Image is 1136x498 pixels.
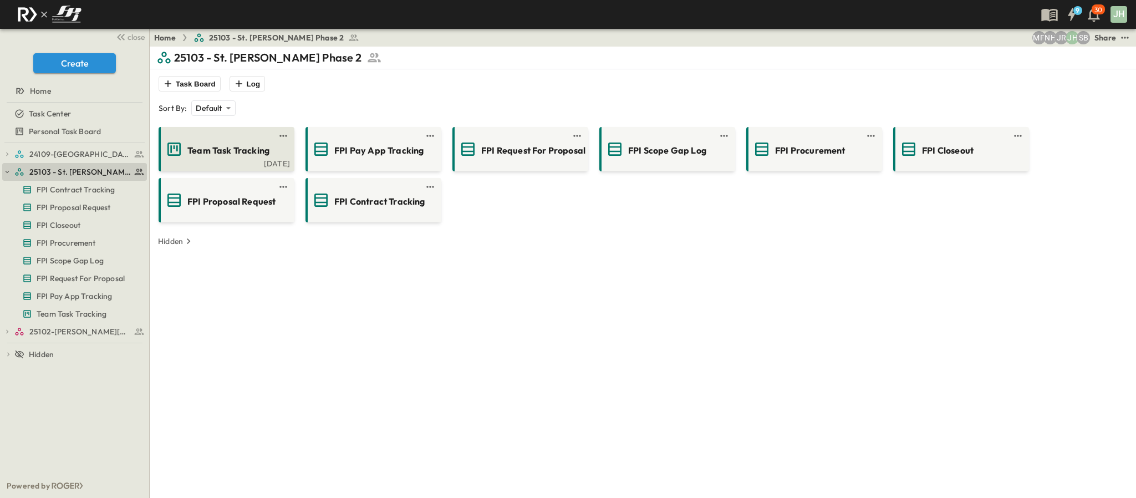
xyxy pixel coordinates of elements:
button: test [864,129,878,143]
span: 25102-Christ The Redeemer Anglican Church [29,326,131,337]
a: FPI Request For Proposal [455,140,584,158]
a: Team Task Tracking [161,140,290,158]
div: 25102-Christ The Redeemer Anglican Churchtest [2,323,147,341]
button: test [277,129,290,143]
div: Team Task Trackingtest [2,305,147,323]
div: Sterling Barnett (sterling@fpibuilders.com) [1077,31,1090,44]
button: test [1011,129,1025,143]
div: FPI Scope Gap Logtest [2,252,147,270]
p: 30 [1094,6,1102,14]
button: test [424,180,437,194]
p: Default [196,103,222,114]
nav: breadcrumbs [154,32,366,43]
div: FPI Procurementtest [2,234,147,252]
span: FPI Request For Proposal [481,144,585,157]
span: Team Task Tracking [187,144,269,157]
div: 25103 - St. [PERSON_NAME] Phase 2test [2,163,147,181]
a: 24109-St. Teresa of Calcutta Parish Hall [14,146,145,162]
p: Sort By: [159,103,187,114]
a: [DATE] [161,158,290,167]
span: Personal Task Board [29,126,101,137]
a: FPI Pay App Tracking [2,288,145,304]
button: Create [33,53,116,73]
div: Nila Hutcheson (nhutcheson@fpibuilders.com) [1043,31,1057,44]
span: FPI Pay App Tracking [37,291,112,302]
div: Default [191,100,235,116]
div: FPI Contract Trackingtest [2,181,147,199]
a: FPI Closeout [895,140,1025,158]
span: close [128,32,145,43]
span: Hidden [29,349,54,360]
button: 9 [1061,4,1083,24]
span: FPI Proposal Request [37,202,110,213]
a: Personal Task Board [2,124,145,139]
div: Jayden Ramirez (jramirez@fpibuilders.com) [1055,31,1068,44]
span: FPI Contract Tracking [334,195,425,208]
button: test [717,129,731,143]
a: Task Center [2,106,145,121]
div: FPI Request For Proposaltest [2,270,147,287]
p: Hidden [158,236,183,247]
span: Home [30,85,51,96]
span: FPI Contract Tracking [37,184,115,195]
div: Personal Task Boardtest [2,123,147,140]
a: FPI Contract Tracking [2,182,145,197]
a: Team Task Tracking [2,306,145,322]
a: FPI Proposal Request [161,191,290,209]
button: JH [1109,5,1128,24]
button: test [1118,31,1132,44]
div: FPI Closeouttest [2,216,147,234]
div: FPI Proposal Requesttest [2,199,147,216]
h6: 9 [1076,6,1079,15]
div: FPI Pay App Trackingtest [2,287,147,305]
button: test [277,180,290,194]
img: c8d7d1ed905e502e8f77bf7063faec64e13b34fdb1f2bdd94b0e311fc34f8000.png [13,3,85,26]
a: FPI Contract Tracking [308,191,437,209]
span: FPI Scope Gap Log [628,144,706,157]
button: Task Board [159,76,221,92]
button: Log [230,76,265,92]
button: close [111,29,147,44]
div: 24109-St. Teresa of Calcutta Parish Halltest [2,145,147,163]
a: FPI Procurement [748,140,878,158]
a: Home [2,83,145,99]
a: FPI Scope Gap Log [2,253,145,268]
a: FPI Procurement [2,235,145,251]
a: 25102-Christ The Redeemer Anglican Church [14,324,145,339]
div: Jose Hurtado (jhurtado@fpibuilders.com) [1066,31,1079,44]
span: FPI Proposal Request [187,195,276,208]
span: 24109-St. Teresa of Calcutta Parish Hall [29,149,131,160]
span: Team Task Tracking [37,308,106,319]
button: test [570,129,584,143]
span: FPI Pay App Tracking [334,144,424,157]
span: 25103 - St. [PERSON_NAME] Phase 2 [209,32,344,43]
a: FPI Request For Proposal [2,271,145,286]
span: 25103 - St. [PERSON_NAME] Phase 2 [29,166,131,177]
span: FPI Closeout [37,220,80,231]
a: FPI Scope Gap Log [602,140,731,158]
a: 25103 - St. [PERSON_NAME] Phase 2 [193,32,360,43]
div: JH [1110,6,1127,23]
span: FPI Closeout [922,144,974,157]
span: FPI Request For Proposal [37,273,125,284]
a: FPI Proposal Request [2,200,145,215]
span: FPI Scope Gap Log [37,255,104,266]
a: Home [154,32,176,43]
div: Share [1094,32,1116,43]
a: 25103 - St. [PERSON_NAME] Phase 2 [14,164,145,180]
span: FPI Procurement [37,237,96,248]
p: 25103 - St. [PERSON_NAME] Phase 2 [174,50,362,65]
span: FPI Procurement [775,144,845,157]
span: Task Center [29,108,71,119]
button: Hidden [154,233,198,249]
button: test [424,129,437,143]
a: FPI Closeout [2,217,145,233]
div: Monica Pruteanu (mpruteanu@fpibuilders.com) [1032,31,1046,44]
a: FPI Pay App Tracking [308,140,437,158]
